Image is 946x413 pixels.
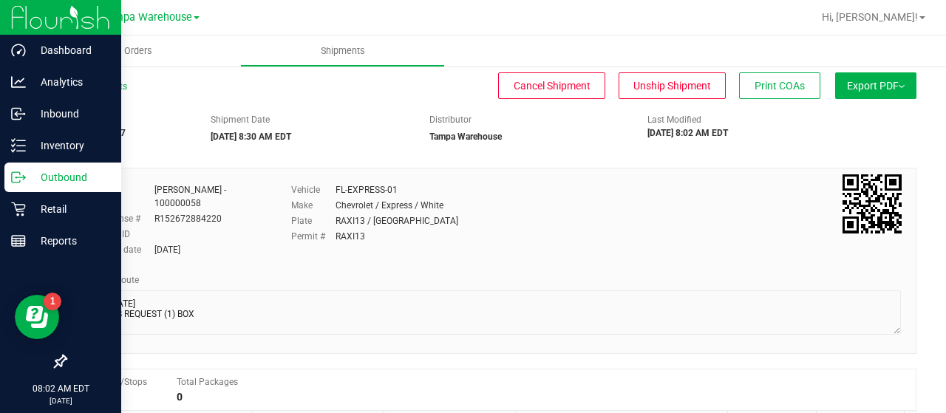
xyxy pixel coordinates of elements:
span: Cancel Shipment [514,80,591,92]
qrcode: 20250925-017 [843,174,902,233]
div: Chevrolet / Express / White [336,199,443,212]
div: FL-EXPRESS-01 [336,183,398,197]
strong: [DATE] 8:02 AM EDT [647,128,728,138]
div: RAXI13 / [GEOGRAPHIC_DATA] [336,214,458,228]
label: Permit # [291,230,336,243]
label: Plate [291,214,336,228]
div: [DATE] [154,243,180,256]
span: Print COAs [755,80,805,92]
p: Dashboard [26,41,115,59]
inline-svg: Inbound [11,106,26,121]
button: Print COAs [739,72,820,99]
div: R152672884220 [154,212,222,225]
inline-svg: Retail [11,202,26,216]
label: Vehicle [291,183,336,197]
inline-svg: Analytics [11,75,26,89]
p: Inbound [26,105,115,123]
div: RAXI13 [336,230,365,243]
div: [PERSON_NAME] - 100000058 [154,183,269,210]
span: Unship Shipment [633,80,711,92]
label: Last Modified [647,113,701,126]
inline-svg: Outbound [11,170,26,185]
p: [DATE] [7,395,115,406]
p: Inventory [26,137,115,154]
a: Shipments [240,35,445,66]
iframe: Resource center [15,295,59,339]
inline-svg: Dashboard [11,43,26,58]
a: Orders [35,35,240,66]
span: Tampa Warehouse [102,11,192,24]
strong: 0 [177,391,183,403]
inline-svg: Reports [11,233,26,248]
strong: [DATE] 8:30 AM EDT [211,132,291,142]
span: Export PDF [847,80,905,92]
span: Shipment # [65,113,188,126]
span: Orders [104,44,172,58]
p: Retail [26,200,115,218]
iframe: Resource center unread badge [44,293,61,310]
span: Total Packages [177,377,238,387]
p: Outbound [26,168,115,186]
img: Scan me! [843,174,902,233]
strong: Tampa Warehouse [429,132,502,142]
button: Cancel Shipment [498,72,605,99]
label: Shipment Date [211,113,270,126]
p: 08:02 AM EDT [7,382,115,395]
span: Shipments [301,44,385,58]
inline-svg: Inventory [11,138,26,153]
button: Export PDF [835,72,916,99]
span: Hi, [PERSON_NAME]! [822,11,918,23]
button: Unship Shipment [619,72,726,99]
label: Distributor [429,113,472,126]
label: Make [291,199,336,212]
p: Analytics [26,73,115,91]
p: Reports [26,232,115,250]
